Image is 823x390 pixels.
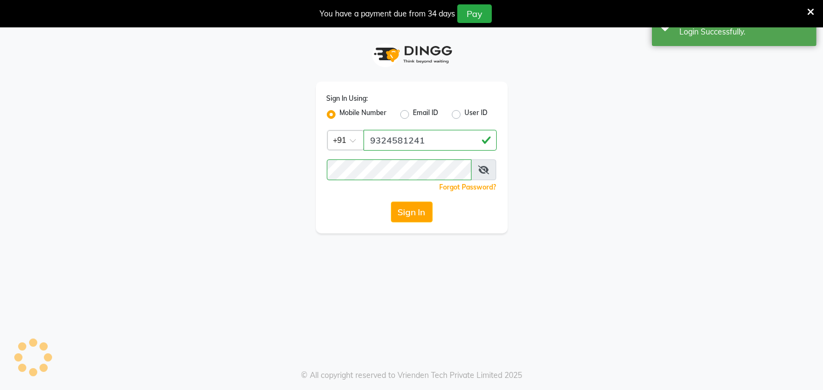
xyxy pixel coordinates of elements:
label: Sign In Using: [327,94,368,104]
input: Username [364,130,497,151]
div: You have a payment due from 34 days [320,8,455,20]
button: Sign In [391,202,433,222]
button: Pay [457,4,492,23]
img: logo1.svg [368,38,456,71]
label: Email ID [413,108,439,121]
label: Mobile Number [340,108,387,121]
div: Login Successfully. [679,26,808,38]
label: User ID [465,108,488,121]
a: Forgot Password? [440,183,497,191]
input: Username [327,159,472,180]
